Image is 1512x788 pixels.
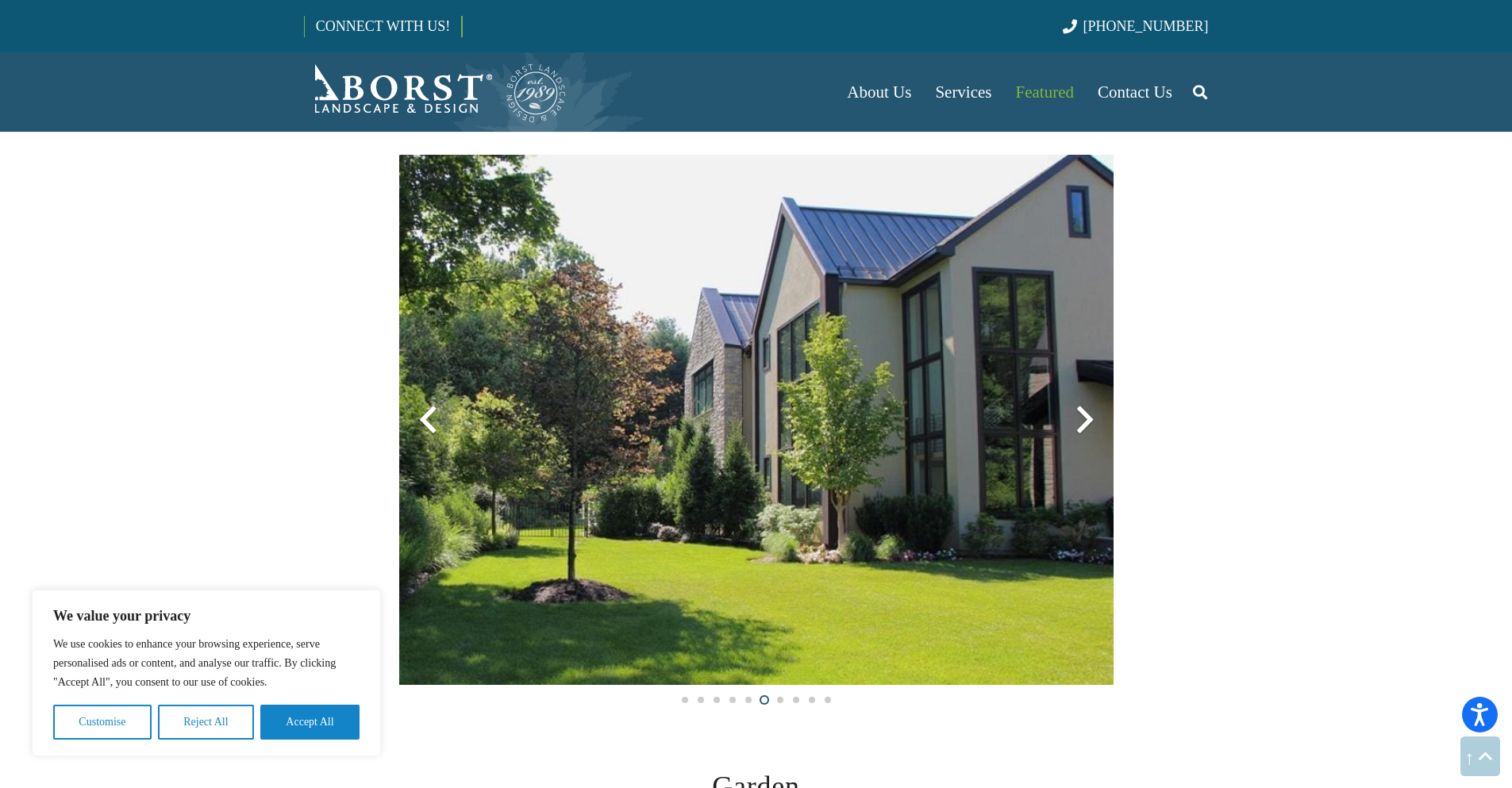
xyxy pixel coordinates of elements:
[32,590,381,756] div: We value your privacy
[53,635,360,692] p: We use cookies to enhance your browsing experience, serve personalised ads or content, and analys...
[835,52,923,132] a: About Us
[305,7,461,45] a: CONNECT WITH US!
[158,705,254,740] button: Reject All
[1098,83,1172,102] span: Contact Us
[847,83,911,102] span: About Us
[935,83,991,102] span: Services
[1083,18,1209,34] span: [PHONE_NUMBER]
[304,60,567,124] a: Borst-Logo
[1016,83,1074,102] span: Featured
[1460,736,1500,776] a: Back to top
[53,705,152,740] button: Customise
[923,52,1003,132] a: Services
[1184,72,1216,112] a: Search
[260,705,360,740] button: Accept All
[1063,18,1208,34] a: [PHONE_NUMBER]
[1004,52,1086,132] a: Featured
[53,606,360,625] p: We value your privacy
[1086,52,1184,132] a: Contact Us
[399,155,1114,685] img: natural-lawn-company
